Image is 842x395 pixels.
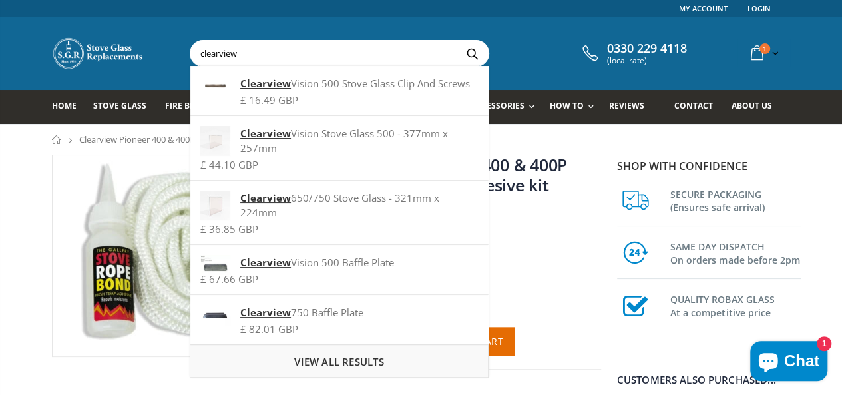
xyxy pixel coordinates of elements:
[190,41,638,66] input: Search your stove brand...
[617,158,801,174] p: Shop with confidence
[200,76,478,91] div: Vision 500 Stove Glass Clip And Screws
[200,191,478,220] div: 650/750 Stove Glass - 321mm x 224mm
[200,305,478,320] div: 750 Baffle Plate
[746,341,831,384] inbox-online-store-chat: Shopify online store chat
[670,185,801,214] h3: SECURE PACKAGING (Ensures safe arrival)
[200,272,258,286] span: £ 67.66 GBP
[53,155,316,356] img: Clearview_Pioneer_400_800x_crop_center.webp
[240,256,291,269] strong: Clearview
[240,191,291,204] strong: Clearview
[670,290,801,320] h3: QUALITY ROBAX GLASS At a competitive price
[165,100,213,111] span: Fire Bricks
[93,90,156,124] a: Stove Glass
[731,100,771,111] span: About us
[609,90,654,124] a: Reviews
[609,100,644,111] span: Reviews
[200,158,258,171] span: £ 44.10 GBP
[79,133,350,145] span: Clearview Pioneer 400 & 400P door rope and adhesive kit (P40CP040)
[550,100,584,111] span: How To
[93,100,146,111] span: Stove Glass
[200,222,258,236] span: £ 36.85 GBP
[240,322,298,336] span: £ 82.01 GBP
[607,41,687,56] span: 0330 229 4118
[240,127,291,140] strong: Clearview
[470,90,540,124] a: Accessories
[617,375,801,385] div: Customers also purchased...
[607,56,687,65] span: (local rate)
[759,43,770,54] span: 1
[550,90,600,124] a: How To
[240,77,291,90] strong: Clearview
[674,90,722,124] a: Contact
[165,90,223,124] a: Fire Bricks
[200,126,478,155] div: Vision Stove Glass 500 - 377mm x 257mm
[240,93,298,107] span: £ 16.49 GBP
[457,41,487,66] button: Search
[52,37,145,70] img: Stove Glass Replacement
[294,355,383,368] span: View all results
[470,100,524,111] span: Accessories
[674,100,712,111] span: Contact
[52,135,62,144] a: Home
[731,90,781,124] a: About us
[670,238,801,267] h3: SAME DAY DISPATCH On orders made before 2pm
[240,306,291,319] strong: Clearview
[52,90,87,124] a: Home
[52,100,77,111] span: Home
[200,255,478,270] div: Vision 500 Baffle Plate
[745,40,781,66] a: 1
